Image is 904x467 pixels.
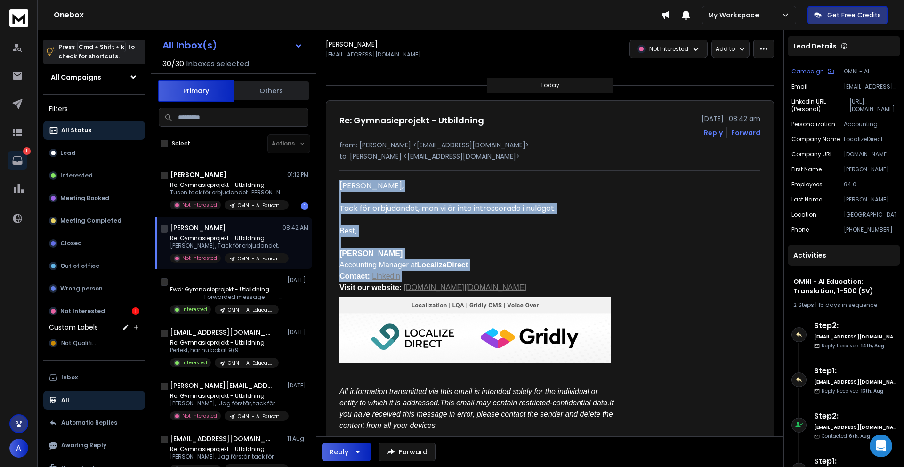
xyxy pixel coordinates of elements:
p: Accounting Manager [844,121,896,128]
h6: Step 1 : [814,365,896,377]
p: Press to check for shortcuts. [58,42,135,61]
p: LinkedIn URL (Personal) [791,98,849,113]
h3: Inboxes selected [186,58,249,70]
span: 2 Steps [793,301,814,309]
font: Accounting Manager at [339,250,468,269]
p: [PERSON_NAME], Jag förstår, tack för [170,453,283,460]
p: Location [791,211,816,218]
p: Not Interested [182,412,217,419]
p: Today [541,81,559,89]
p: Employees [791,181,823,188]
p: Tusen tack för erbjudandet [PERSON_NAME], [170,189,283,196]
button: Interested [43,166,145,185]
p: Perfekt, har nu bokat 9/9 [170,346,279,354]
a: Linkedin [372,272,400,280]
h1: [PERSON_NAME] [170,223,226,233]
p: OMNI - AI Education: Translation, 1-500 (SV) [844,68,896,75]
button: Lead [43,144,145,162]
p: Wrong person [60,285,103,292]
p: Meeting Booked [60,194,109,202]
p: [PERSON_NAME] [844,196,896,203]
span: Cmd + Shift + k [77,41,126,52]
p: OMNI - AI Education: Translation, 1-500 (SV) [238,255,283,262]
p: OMNI - AI Education: Staffing & Recruiting, 1-500 (SV) [238,202,283,209]
h1: [EMAIL_ADDRESS][DOMAIN_NAME] [170,328,274,337]
span: 15 days in sequence [818,301,877,309]
button: Reply [322,443,371,461]
p: Reply Received [822,342,884,349]
p: [EMAIL_ADDRESS][DOMAIN_NAME] [326,51,421,58]
p: Tack för erbjudandet, men vi är inte intresserade i nuläget. [339,203,614,214]
p: Not Interested [182,201,217,209]
p: Get Free Credits [827,10,881,20]
div: Activities [788,245,900,266]
p: 08:42 AM [282,224,308,232]
h1: [EMAIL_ADDRESS][DOMAIN_NAME] [170,434,274,443]
p: Lead Details [793,41,837,51]
p: 94.0 [844,181,896,188]
p: Not Interested [649,45,688,53]
b: Visit our website: [339,283,402,291]
b: [PERSON_NAME] [339,250,403,258]
h6: [EMAIL_ADDRESS][DOMAIN_NAME] [814,424,896,431]
p: from: [PERSON_NAME] <[EMAIL_ADDRESS][DOMAIN_NAME]> [339,140,760,150]
a: [DOMAIN_NAME] [404,283,464,291]
button: Meeting Completed [43,211,145,230]
a: 1 [8,151,27,170]
p: Meeting Completed [60,217,121,225]
span: 30 / 30 [162,58,184,70]
p: Inbox [61,374,78,381]
p: [DATE] [287,329,308,336]
div: 1 [301,202,308,210]
button: All Status [43,121,145,140]
font: | [339,272,526,291]
button: A [9,439,28,458]
h6: [EMAIL_ADDRESS][DOMAIN_NAME] [814,333,896,340]
button: All Campaigns [43,68,145,87]
button: Wrong person [43,279,145,298]
h3: Filters [43,102,145,115]
img: logo [9,9,28,27]
p: Re: Gymnasieprojekt - Utbildning [170,234,283,242]
h1: Re: Gymnasieprojekt - Utbildning [339,114,484,127]
button: Meeting Booked [43,189,145,208]
font: Best, [339,227,356,235]
p: Closed [60,240,82,247]
p: [DATE] [287,382,308,389]
button: Get Free Credits [807,6,888,24]
p: Re: Gymnasieprojekt - Utbildning [170,181,283,189]
div: 1 [132,307,139,315]
p: LocalizeDirect [844,136,896,143]
button: Not Interested1 [43,302,145,321]
p: [PERSON_NAME], Tack för erbjudandet, [170,242,283,250]
p: Not Interested [182,255,217,262]
p: My Workspace [708,10,763,20]
p: [GEOGRAPHIC_DATA] [844,211,896,218]
p: Campaign [791,68,824,75]
button: Awaiting Reply [43,436,145,455]
p: Phone [791,226,809,233]
p: Fwd: Gymnasieprojekt - Utbildning [170,286,283,293]
button: All Inbox(s) [155,36,310,55]
p: Email [791,83,807,90]
i: This email may contain restricted-confidential data. [440,399,609,407]
label: Select [172,140,190,147]
button: Not Qualified [43,334,145,353]
h1: [PERSON_NAME] [326,40,378,49]
i: All information transmitted via this email is intended solely for the individual or entity to whi... [339,387,600,407]
b: LocalizeDirect [417,261,468,269]
p: Add to [716,45,735,53]
p: Re: Gymnasieprojekt - Utbildning [170,392,283,400]
p: 11 Aug [287,435,308,443]
button: Primary [158,80,234,102]
button: Others [234,81,309,101]
p: Interested [182,306,207,313]
p: [DATE] [287,276,308,284]
p: OMNI - AI Education: Staffing & Recruiting, 1-500 (SV) [238,413,283,420]
i: If you have received this message in error, please contact the sender and delete the content from... [339,399,616,429]
button: Reply [704,128,723,137]
div: Forward [731,128,760,137]
span: 14th, Aug [861,342,884,349]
